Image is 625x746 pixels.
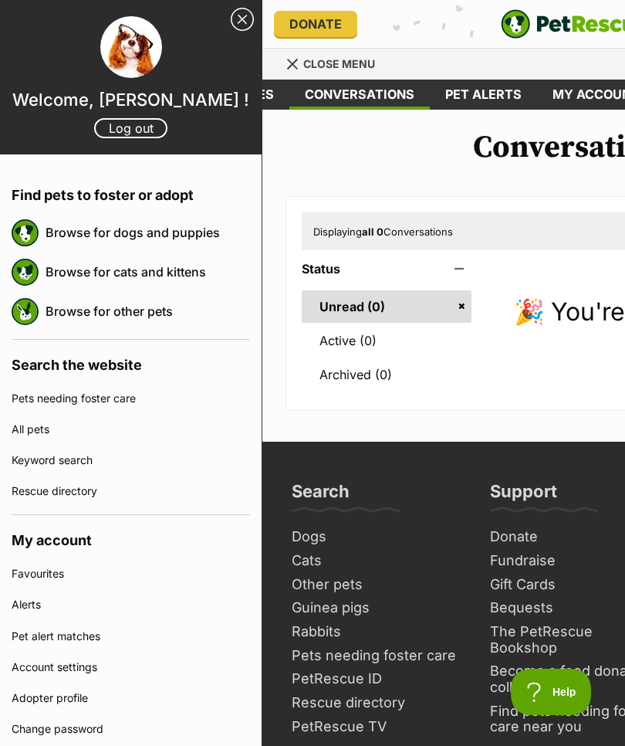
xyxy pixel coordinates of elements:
a: Change password [12,714,250,744]
header: Status [302,262,471,276]
a: Dogs [285,525,468,549]
a: Unread (0) [302,290,471,323]
a: Rescue directory [12,476,250,507]
a: Menu [285,49,386,76]
a: Adopter profile [12,683,250,714]
span: Displaying Conversations [313,225,453,238]
span: Close menu [303,57,375,70]
a: Pet alerts [430,80,537,110]
a: Archived (0) [302,358,471,391]
h3: Search [292,480,350,511]
a: All pets [12,414,250,445]
a: Browse for other pets [46,295,250,327]
h3: Support [490,480,557,511]
a: Guinea pigs [285,596,468,620]
a: Pets needing foster care [285,644,468,668]
img: petrescue logo [12,219,39,246]
img: petrescue logo [12,298,39,325]
a: Rescue directory [285,691,468,715]
a: Other pets [285,573,468,597]
h4: Find pets to foster or adopt [12,170,250,213]
a: Donate [274,11,357,37]
a: Browse for dogs and puppies [46,216,250,249]
a: Keyword search [12,445,250,476]
a: Active (0) [302,324,471,357]
strong: all 0 [362,225,383,238]
a: Browse for cats and kittens [46,256,250,288]
a: Pet alert matches [12,621,250,652]
h4: My account [12,515,250,558]
h4: Search the website [12,340,250,383]
a: Alerts [12,589,250,620]
a: Cats [285,549,468,573]
a: PetRescue ID [285,667,468,691]
iframe: Help Scout Beacon - Open [511,669,594,715]
a: Log out [94,118,167,138]
img: petrescue logo [12,259,39,286]
a: Rabbits [285,620,468,644]
a: Close Sidebar [231,8,254,31]
a: Pets needing foster care [12,383,250,414]
a: conversations [289,80,430,110]
a: Favourites [12,558,250,589]
a: Account settings [12,652,250,683]
img: profile image [100,16,162,78]
a: PetRescue TV [285,715,468,739]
